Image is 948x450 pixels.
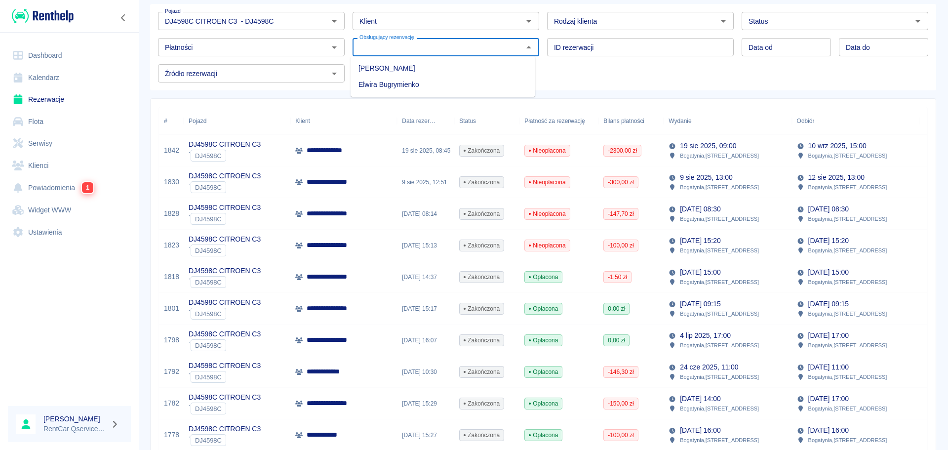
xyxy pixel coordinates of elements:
[397,198,454,230] div: [DATE] 08:14
[159,107,184,135] div: #
[397,261,454,293] div: [DATE] 14:37
[327,14,341,28] button: Otwórz
[351,60,535,77] li: [PERSON_NAME]
[460,273,504,282] span: Zakończona
[692,114,706,128] button: Sort
[680,299,720,309] p: [DATE] 09:15
[669,107,691,135] div: Wydanie
[189,276,261,288] div: `
[8,44,131,67] a: Dashboard
[808,246,887,255] p: Bogatynia , [STREET_ADDRESS]
[808,394,849,404] p: [DATE] 17:00
[189,203,261,213] p: DJ4598C CITROEN C3
[8,155,131,177] a: Klienci
[164,367,179,377] a: 1792
[680,204,720,214] p: [DATE] 08:30
[43,424,107,434] p: RentCar Qservice Damar Parts
[680,309,759,318] p: Bogatynia , [STREET_ADDRESS]
[808,141,867,151] p: 10 wrz 2025, 15:00
[808,204,849,214] p: [DATE] 08:30
[164,107,167,135] div: #
[191,437,226,444] span: DJ4598C
[189,150,261,162] div: `
[808,172,865,183] p: 12 sie 2025, 13:00
[82,182,93,193] span: 1
[191,215,226,223] span: DJ4598C
[716,14,730,28] button: Otwórz
[525,209,569,218] span: Nieopłacona
[189,245,261,256] div: `
[189,107,206,135] div: Pojazd
[604,399,637,408] span: -150,00 zł
[680,141,736,151] p: 19 sie 2025, 09:00
[808,436,887,445] p: Bogatynia , [STREET_ADDRESS]
[680,330,731,341] p: 4 lip 2025, 17:00
[397,325,454,356] div: [DATE] 16:07
[680,436,759,445] p: Bogatynia , [STREET_ADDRESS]
[189,392,261,403] p: DJ4598C CITROEN C3
[460,368,504,376] span: Zakończona
[164,145,179,156] a: 1842
[397,166,454,198] div: 9 sie 2025, 12:51
[664,107,791,135] div: Wydanie
[397,107,454,135] div: Data rezerwacji
[397,388,454,419] div: [DATE] 15:29
[792,107,920,135] div: Odbiór
[189,371,261,383] div: `
[680,362,738,372] p: 24 cze 2025, 11:00
[808,299,849,309] p: [DATE] 09:15
[808,330,849,341] p: [DATE] 17:00
[460,241,504,250] span: Zakończona
[164,335,179,345] a: 1798
[8,8,74,24] a: Renthelp logo
[522,14,536,28] button: Otwórz
[680,151,759,160] p: Bogatynia , [STREET_ADDRESS]
[525,336,562,345] span: Opłacona
[525,241,569,250] span: Nieopłacona
[12,8,74,24] img: Renthelp logo
[189,361,261,371] p: DJ4598C CITROEN C3
[680,425,720,436] p: [DATE] 16:00
[598,107,664,135] div: Bilans płatności
[191,405,226,412] span: DJ4598C
[839,38,928,56] input: DD.MM.YYYY
[911,14,925,28] button: Otwórz
[680,404,759,413] p: Bogatynia , [STREET_ADDRESS]
[295,107,310,135] div: Klient
[604,304,629,313] span: 0,00 zł
[189,424,261,434] p: DJ4598C CITROEN C3
[165,7,181,15] label: Pojazd
[525,146,569,155] span: Nieopłacona
[189,171,261,181] p: DJ4598C CITROEN C3
[808,183,887,192] p: Bogatynia , [STREET_ADDRESS]
[8,88,131,111] a: Rezerwacje
[191,247,226,254] span: DJ4598C
[43,414,107,424] h6: [PERSON_NAME]
[525,431,562,440] span: Opłacona
[454,107,519,135] div: Status
[680,278,759,286] p: Bogatynia , [STREET_ADDRESS]
[680,214,759,223] p: Bogatynia , [STREET_ADDRESS]
[808,151,887,160] p: Bogatynia , [STREET_ADDRESS]
[189,181,261,193] div: `
[797,107,815,135] div: Odbiór
[525,178,569,187] span: Nieopłacona
[8,111,131,133] a: Flota
[189,403,261,414] div: `
[460,304,504,313] span: Zakończona
[191,373,226,381] span: DJ4598C
[351,77,535,93] li: Elwira Bugrymienko
[808,404,887,413] p: Bogatynia , [STREET_ADDRESS]
[680,267,720,278] p: [DATE] 15:00
[164,430,179,440] a: 1778
[808,236,849,246] p: [DATE] 15:20
[191,279,226,286] span: DJ4598C
[522,41,536,54] button: Zamknij
[519,107,598,135] div: Płatność za rezerwację
[604,273,631,282] span: -1,50 zł
[191,342,226,349] span: DJ4598C
[402,107,435,135] div: Data rezerwacji
[359,34,414,41] label: Obsługujący rezerwację
[680,236,720,246] p: [DATE] 15:20
[189,329,261,339] p: DJ4598C CITROEN C3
